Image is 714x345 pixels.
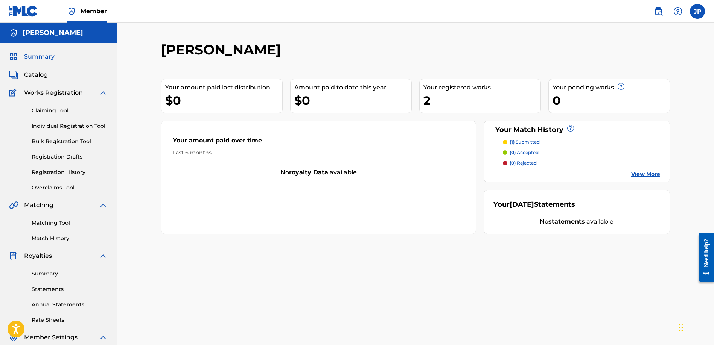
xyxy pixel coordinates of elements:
[553,83,670,92] div: Your pending works
[32,107,108,115] a: Claiming Tool
[493,217,660,226] div: No available
[24,52,55,61] span: Summary
[651,4,666,19] a: Public Search
[289,169,328,176] strong: royalty data
[423,92,540,109] div: 2
[294,83,411,92] div: Amount paid to date this year
[670,4,685,19] div: Help
[294,92,411,109] div: $0
[81,7,107,15] span: Member
[9,70,48,79] a: CatalogCatalog
[24,201,53,210] span: Matching
[503,139,660,145] a: (1) submitted
[503,160,660,166] a: (0) rejected
[173,149,465,157] div: Last 6 months
[510,160,537,166] p: rejected
[23,29,83,37] h5: Jamie Page
[32,122,108,130] a: Individual Registration Tool
[9,52,55,61] a: SummarySummary
[693,227,714,288] iframe: Resource Center
[510,139,515,145] span: (1)
[568,125,574,131] span: ?
[654,7,663,16] img: search
[493,200,575,210] div: Your Statements
[173,136,465,149] div: Your amount paid over time
[510,160,516,166] span: (0)
[161,168,476,177] div: No available
[67,7,76,16] img: Top Rightsholder
[32,285,108,293] a: Statements
[673,7,682,16] img: help
[493,125,660,135] div: Your Match History
[9,88,19,97] img: Works Registration
[32,235,108,242] a: Match History
[679,316,683,339] div: Drag
[9,52,18,61] img: Summary
[32,168,108,176] a: Registration History
[631,170,660,178] a: View More
[32,138,108,145] a: Bulk Registration Tool
[510,149,539,156] p: accepted
[32,153,108,161] a: Registration Drafts
[548,218,585,225] strong: statements
[99,201,108,210] img: expand
[32,316,108,324] a: Rate Sheets
[9,70,18,79] img: Catalog
[24,251,52,260] span: Royalties
[510,150,516,155] span: (0)
[553,92,670,109] div: 0
[24,333,78,342] span: Member Settings
[510,200,534,209] span: [DATE]
[32,184,108,192] a: Overclaims Tool
[99,251,108,260] img: expand
[24,88,83,97] span: Works Registration
[32,219,108,227] a: Matching Tool
[9,6,38,17] img: MLC Logo
[423,83,540,92] div: Your registered works
[99,333,108,342] img: expand
[690,4,705,19] div: User Menu
[99,88,108,97] img: expand
[161,41,285,58] h2: [PERSON_NAME]
[503,149,660,156] a: (0) accepted
[24,70,48,79] span: Catalog
[9,251,18,260] img: Royalties
[676,309,714,345] iframe: Chat Widget
[9,201,18,210] img: Matching
[32,270,108,278] a: Summary
[9,333,18,342] img: Member Settings
[510,139,540,145] p: submitted
[165,83,282,92] div: Your amount paid last distribution
[9,29,18,38] img: Accounts
[32,301,108,309] a: Annual Statements
[165,92,282,109] div: $0
[618,83,624,89] span: ?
